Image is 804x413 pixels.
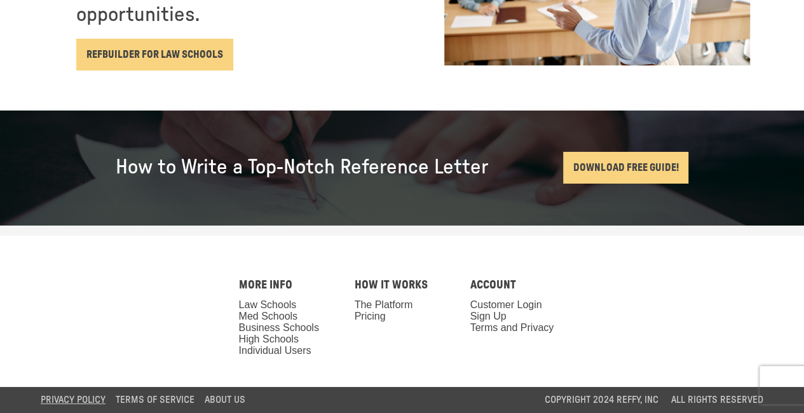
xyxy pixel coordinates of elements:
a: The Platform [355,299,450,311]
a: Business Schools [239,322,334,334]
h5: How to Write a Top-Notch Reference Letter [116,154,488,181]
a: COPYRIGHT 2024 REFFY, INC [545,395,661,405]
a: Pricing [355,311,450,322]
a: Sign Up [470,311,566,322]
a: Customer Login [470,299,566,311]
h6: ACCOUNT [470,276,566,294]
a: Terms Of Service [116,395,194,405]
a: Individual Users [239,345,334,356]
a: High Schools [239,334,334,345]
a: Download Free Guide! [563,152,688,184]
a: ALL RIGHTS RESERVED [671,395,763,405]
h6: MORE INFO [239,276,334,294]
a: Law Schools [239,299,334,311]
a: ABOUT US [205,395,245,405]
h6: HOW IT WORKS [355,276,450,294]
a: Med Schools [239,311,334,322]
a: Terms and Privacy [470,322,566,334]
a: RefBuilder for Law Schools [76,39,233,71]
a: PRIVACY POLICY [41,395,106,405]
